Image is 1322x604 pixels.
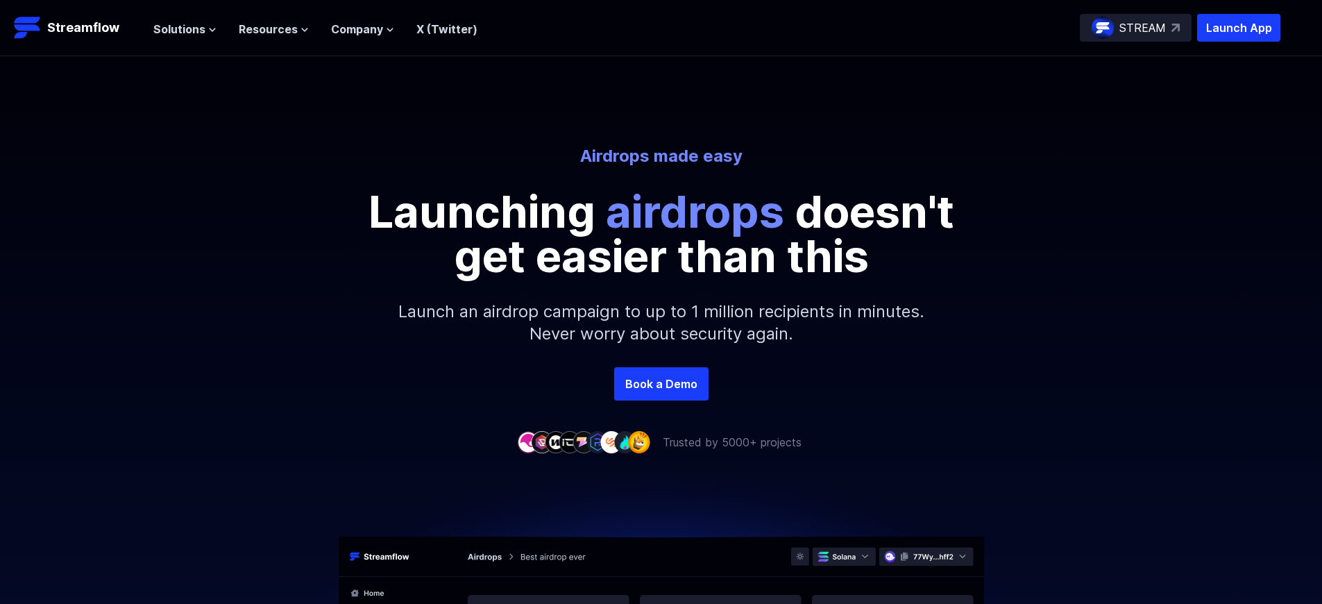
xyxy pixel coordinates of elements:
img: company-8 [614,431,636,453]
button: Solutions [153,21,217,37]
p: STREAM [1119,19,1166,36]
a: X (Twitter) [416,22,477,36]
p: Airdrops made easy [277,145,1046,167]
button: Company [331,21,394,37]
img: streamflow-logo-circle.png [1092,17,1114,39]
img: company-7 [600,431,622,453]
p: Trusted by 5000+ projects [663,434,802,451]
a: Streamflow [14,14,139,42]
p: Launch an airdrop campaign to up to 1 million recipients in minutes. Never worry about security a... [363,278,960,367]
span: Resources [239,21,298,37]
img: Streamflow Logo [14,14,42,42]
button: Launch App [1197,14,1280,42]
a: Book a Demo [614,367,709,401]
p: Streamflow [47,18,119,37]
span: Solutions [153,21,205,37]
img: company-9 [628,431,650,453]
img: top-right-arrow.svg [1171,24,1180,32]
p: Launching doesn't get easier than this [349,190,974,278]
button: Resources [239,21,309,37]
a: STREAM [1080,14,1192,42]
span: Company [331,21,383,37]
img: company-3 [545,431,567,453]
span: airdrops [606,185,784,238]
img: company-6 [586,431,609,453]
img: company-4 [559,431,581,453]
img: company-1 [517,431,539,453]
img: company-2 [531,431,553,453]
img: company-5 [573,431,595,453]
